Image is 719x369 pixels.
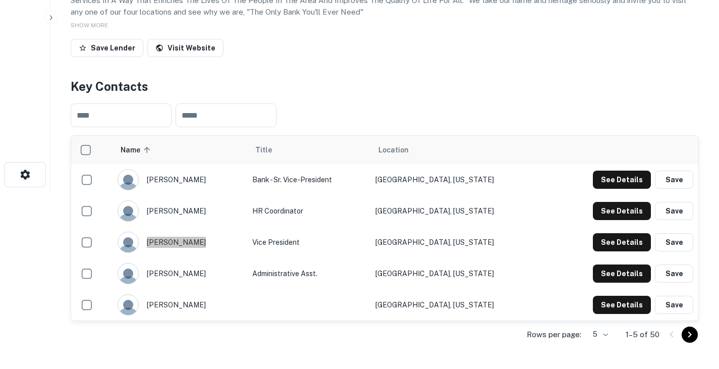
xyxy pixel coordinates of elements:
[71,77,699,95] h4: Key Contacts
[118,263,138,284] img: 9c8pery4andzj6ohjkjp54ma2
[147,39,224,57] a: Visit Website
[121,144,153,156] span: Name
[71,136,698,321] div: scrollable content
[669,288,719,337] iframe: Chat Widget
[655,233,693,251] button: Save
[655,296,693,314] button: Save
[118,201,138,221] img: 9c8pery4andzj6ohjkjp54ma2
[593,171,651,189] button: See Details
[71,22,108,29] span: SHOW MORE
[655,202,693,220] button: Save
[118,263,242,284] div: [PERSON_NAME]
[593,233,651,251] button: See Details
[378,144,409,156] span: Location
[247,195,370,227] td: HR Coordinator
[118,169,242,190] div: [PERSON_NAME]
[118,232,242,253] div: [PERSON_NAME]
[71,39,143,57] button: Save Lender
[370,289,546,321] td: [GEOGRAPHIC_DATA], [US_STATE]
[655,265,693,283] button: Save
[593,296,651,314] button: See Details
[255,144,285,156] span: Title
[247,258,370,289] td: Administrative Asst.
[370,136,546,164] th: Location
[247,227,370,258] td: Vice President
[593,265,651,283] button: See Details
[118,232,138,252] img: 9c8pery4andzj6ohjkjp54ma2
[113,136,247,164] th: Name
[118,200,242,222] div: [PERSON_NAME]
[247,164,370,195] td: Bank - Sr. Vice-President
[655,171,693,189] button: Save
[527,329,581,341] p: Rows per page:
[593,202,651,220] button: See Details
[118,170,138,190] img: 9c8pery4andzj6ohjkjp54ma2
[118,295,138,315] img: 9c8pery4andzj6ohjkjp54ma2
[247,136,370,164] th: Title
[370,164,546,195] td: [GEOGRAPHIC_DATA], [US_STATE]
[370,227,546,258] td: [GEOGRAPHIC_DATA], [US_STATE]
[585,327,610,342] div: 5
[118,294,242,315] div: [PERSON_NAME]
[370,195,546,227] td: [GEOGRAPHIC_DATA], [US_STATE]
[370,258,546,289] td: [GEOGRAPHIC_DATA], [US_STATE]
[626,329,659,341] p: 1–5 of 50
